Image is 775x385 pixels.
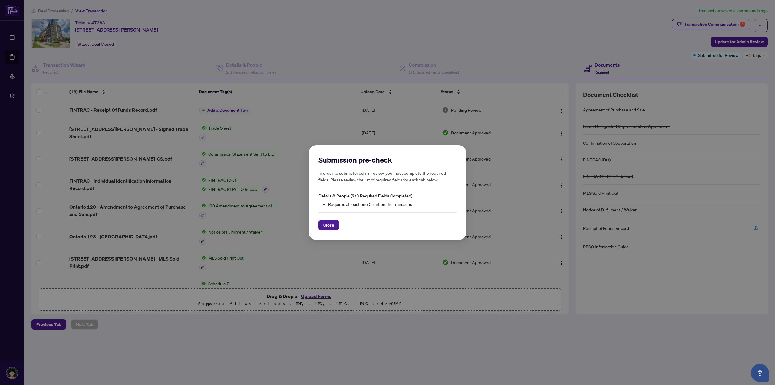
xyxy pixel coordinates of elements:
[318,193,412,199] span: Details & People (2/3 Required Fields Completed)
[318,220,339,230] button: Close
[323,220,334,230] span: Close
[328,201,457,207] li: Requires at least one Client on the transaction
[751,364,769,382] button: Open asap
[318,170,457,183] h5: In order to submit for admin review, you must complete the required fields. Please review the lis...
[318,155,457,165] h2: Submission pre-check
